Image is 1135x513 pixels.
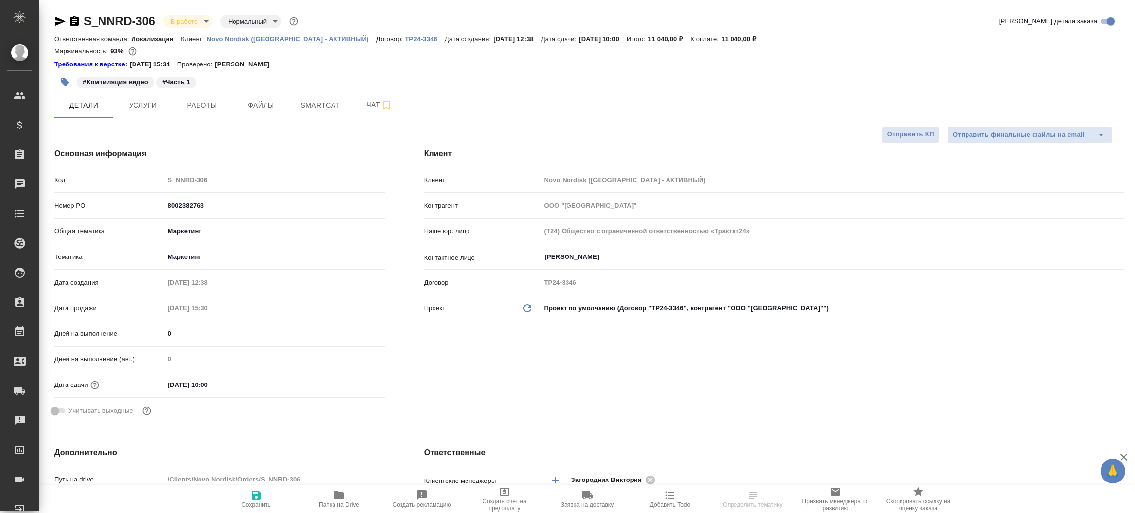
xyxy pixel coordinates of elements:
div: В работе [163,15,212,28]
p: Дата сдачи [54,380,88,390]
p: Маржинальность: [54,47,110,55]
span: Создать счет на предоплату [469,498,540,512]
div: Маркетинг [165,223,385,240]
p: Итого: [627,35,648,43]
p: Клиент [424,175,541,185]
input: ✎ Введи что-нибудь [165,378,251,392]
button: Добавить Todo [629,485,711,513]
span: Услуги [119,99,167,112]
p: Дата сдачи: [541,35,579,43]
span: Загородних Виктория [571,475,648,485]
h4: Клиент [424,148,1124,160]
button: Добавить тэг [54,71,76,93]
button: Скопировать ссылку на оценку заказа [877,485,960,513]
div: В работе [220,15,281,28]
p: 93% [110,47,126,55]
span: Детали [60,99,107,112]
p: #Часть 1 [162,77,190,87]
span: Часть 1 [155,77,197,86]
span: Файлы [237,99,285,112]
p: Дата продажи [54,303,165,313]
button: 636.00 RUB; [126,45,139,58]
p: Дней на выполнение [54,329,165,339]
h4: Ответственные [424,447,1124,459]
p: [PERSON_NAME] [215,60,277,69]
input: ✎ Введи что-нибудь [165,326,385,341]
input: Пустое поле [165,173,385,187]
div: Загородних Виктория [571,474,658,486]
button: В работе [168,17,200,26]
button: Сохранить [215,485,298,513]
button: Папка на Drive [298,485,380,513]
p: Дата создания: [445,35,493,43]
p: [DATE] 10:00 [579,35,627,43]
button: Создать счет на предоплату [463,485,546,513]
div: Маркетинг [165,249,385,265]
h4: Основная информация [54,148,385,160]
input: Пустое поле [541,224,1124,238]
button: Скопировать ссылку для ЯМессенджера [54,15,66,27]
input: ✎ Введи что-нибудь [165,198,385,213]
p: Тематика [54,252,165,262]
a: Требования к верстке: [54,60,130,69]
p: 11 040,00 ₽ [721,35,764,43]
div: Нажми, чтобы открыть папку с инструкцией [54,60,130,69]
span: Призвать менеджера по развитию [800,498,871,512]
input: Пустое поле [165,472,385,486]
p: ТР24-3346 [405,35,445,43]
p: Договор: [376,35,405,43]
p: Договор [424,278,541,288]
p: Клиент: [181,35,206,43]
span: Учитывать выходные [68,406,133,416]
p: [DATE] 12:38 [493,35,541,43]
p: Номер PO [54,201,165,211]
p: #Компиляция видео [83,77,148,87]
div: split button [947,126,1112,144]
h4: Дополнительно [54,447,385,459]
p: 11 040,00 ₽ [648,35,690,43]
input: Пустое поле [541,173,1124,187]
span: Чат [356,99,403,111]
button: Нормальный [225,17,269,26]
span: Определить тематику [723,501,782,508]
span: Компиляция видео [76,77,155,86]
span: Создать рекламацию [393,501,451,508]
span: Добавить Todo [650,501,690,508]
span: Скопировать ссылку на оценку заказа [883,498,954,512]
button: Создать рекламацию [380,485,463,513]
button: Отправить КП [882,126,939,143]
p: Проверено: [177,60,215,69]
span: Сохранить [241,501,271,508]
input: Пустое поле [165,275,251,289]
p: Novo Nordisk ([GEOGRAPHIC_DATA] - АКТИВНЫЙ) [207,35,376,43]
span: Отправить КП [887,129,934,140]
button: Отправить финальные файлы на email [947,126,1090,144]
input: Пустое поле [165,352,385,366]
input: Пустое поле [541,198,1124,213]
span: Папка на Drive [319,501,359,508]
button: Open [1119,256,1121,258]
p: Код [54,175,165,185]
p: Проект [424,303,446,313]
button: Выбери, если сб и вс нужно считать рабочими днями для выполнения заказа. [140,404,153,417]
a: ТР24-3346 [405,34,445,43]
p: Дней на выполнение (авт.) [54,354,165,364]
p: Контрагент [424,201,541,211]
input: Пустое поле [541,275,1124,289]
button: Добавить менеджера [544,468,567,492]
button: Если добавить услуги и заполнить их объемом, то дата рассчитается автоматически [88,379,101,391]
span: Заявка на доставку [561,501,614,508]
p: [DATE] 15:34 [130,60,177,69]
span: Smartcat [297,99,344,112]
button: Определить тематику [711,485,794,513]
p: Контактное лицо [424,253,541,263]
p: Дата создания [54,278,165,288]
button: Доп статусы указывают на важность/срочность заказа [287,15,300,28]
button: Скопировать ссылку [68,15,80,27]
button: 🙏 [1101,459,1125,483]
span: [PERSON_NAME] детали заказа [999,16,1097,26]
span: Работы [178,99,226,112]
p: Локализация [132,35,181,43]
input: Пустое поле [165,301,251,315]
p: Клиентские менеджеры [424,476,541,486]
